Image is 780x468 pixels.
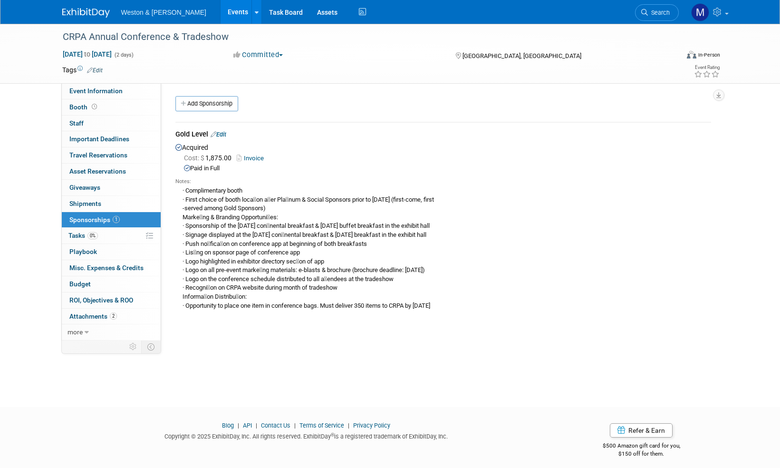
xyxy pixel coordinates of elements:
a: Asset Reservations [62,164,161,179]
a: Privacy Policy [353,422,390,429]
a: ROI, Objectives & ROO [62,292,161,308]
div: Paid in Full [184,164,711,173]
span: [GEOGRAPHIC_DATA], [GEOGRAPHIC_DATA] [462,52,581,59]
span: 0% [87,232,98,239]
span: Sponsorships [69,216,120,224]
span: Misc. Expenses & Credits [69,264,144,272]
button: Committed [230,50,287,60]
span: Booth not reserved yet [90,103,99,110]
span: to [83,50,92,58]
a: Important Deadlines [62,131,161,147]
img: Mary Ann Trujillo [691,3,709,21]
img: ExhibitDay [62,8,110,18]
a: Travel Reservations [62,147,161,163]
a: Refer & Earn [610,423,673,438]
span: Search [648,9,670,16]
div: Notes: [175,178,711,185]
a: Event Information [62,83,161,99]
span: 2 [110,312,117,320]
td: Personalize Event Tab Strip [125,341,142,353]
a: Terms of Service [299,422,344,429]
td: Tags [62,65,103,75]
span: | [346,422,352,429]
a: Shipments [62,196,161,212]
a: Add Sponsorship [175,96,238,111]
div: $150 off for them. [565,450,718,458]
div: In-Person [698,51,720,58]
div: Gold Level [175,129,711,141]
span: 1,875.00 [184,154,235,162]
span: Budget [69,280,91,288]
a: more [62,324,161,340]
span: Event Information [69,87,123,95]
span: | [292,422,298,429]
span: [DATE] [DATE] [62,50,112,58]
span: more [67,328,83,336]
a: Search [635,4,679,21]
span: Asset Reservations [69,167,126,175]
span: Playbook [69,248,97,255]
span: Cost: $ [184,154,205,162]
span: Attachments [69,312,117,320]
span: Weston & [PERSON_NAME] [121,9,206,16]
span: Giveaways [69,184,100,191]
span: 1 [113,216,120,223]
div: Event Rating [694,65,720,70]
span: Booth [69,103,99,111]
a: Sponsorships1 [62,212,161,228]
div: CRPA Annual Conference & Tradeshow [59,29,664,46]
a: Budget [62,276,161,292]
div: $500 Amazon gift card for you, [565,436,718,458]
span: Staff [69,119,84,127]
span: | [253,422,260,429]
a: Tasks0% [62,228,161,244]
sup: ® [331,432,334,438]
img: Format-Inperson.png [687,51,696,58]
a: Giveaways [62,180,161,195]
a: Attachments2 [62,309,161,324]
a: Contact Us [261,422,290,429]
a: Edit [211,131,226,138]
div: · Complimentary booth · First choice of booth loca􀆟on a􀅌er Pla􀆟num & Social Sponsors prior to [DA... [175,185,711,310]
div: Acquired [175,141,711,313]
span: Tasks [68,232,98,239]
a: Blog [222,422,234,429]
a: Booth [62,99,161,115]
div: Copyright © 2025 ExhibitDay, Inc. All rights reserved. ExhibitDay is a registered trademark of Ex... [62,430,551,441]
span: Important Deadlines [69,135,129,143]
a: Edit [87,67,103,74]
td: Toggle Event Tabs [141,341,161,353]
span: Shipments [69,200,101,207]
span: ROI, Objectives & ROO [69,296,133,304]
a: API [243,422,252,429]
a: Staff [62,116,161,131]
a: Misc. Expenses & Credits [62,260,161,276]
span: (2 days) [114,52,134,58]
a: Invoice [237,155,268,162]
span: Travel Reservations [69,151,127,159]
div: Event Format [623,49,721,64]
a: Playbook [62,244,161,260]
span: | [235,422,241,429]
